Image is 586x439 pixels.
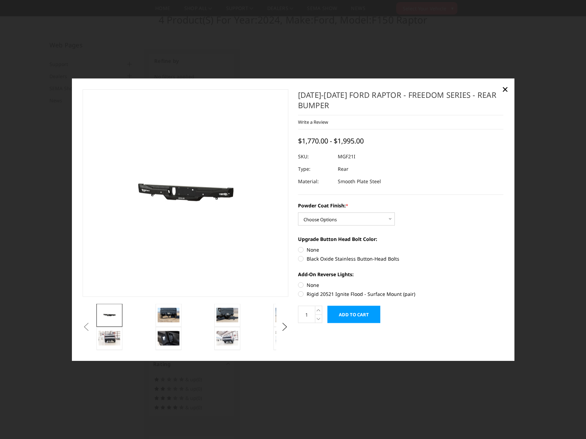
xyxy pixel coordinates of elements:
[276,331,297,345] img: 2021-2025 Ford Raptor - Freedom Series - Rear Bumper
[502,81,508,96] span: ×
[500,83,511,94] a: Close
[99,331,120,345] img: 2021-2025 Ford Raptor - Freedom Series - Rear Bumper
[158,308,179,322] img: 2021-2025 Ford Raptor - Freedom Series - Rear Bumper
[298,246,504,253] label: None
[298,290,504,298] label: Rigid 20521 Ignite Flood - Surface Mount (pair)
[298,89,504,115] h1: [DATE]-[DATE] Ford Raptor - Freedom Series - Rear Bumper
[99,310,120,320] img: 2021-2025 Ford Raptor - Freedom Series - Rear Bumper
[551,406,586,439] iframe: Chat Widget
[83,89,288,297] a: 2021-2025 Ford Raptor - Freedom Series - Rear Bumper
[81,321,91,332] button: Previous
[298,150,333,163] dt: SKU:
[276,308,297,322] img: 2021-2025 Ford Raptor - Freedom Series - Rear Bumper
[338,175,381,188] dd: Smooth Plate Steel
[298,136,364,146] span: $1,770.00 - $1,995.00
[327,306,380,323] input: Add to Cart
[298,255,504,262] label: Black Oxide Stainless Button-Head Bolts
[158,331,179,345] img: 2021-2025 Ford Raptor - Freedom Series - Rear Bumper
[298,235,504,243] label: Upgrade Button Head Bolt Color:
[298,281,504,289] label: None
[298,271,504,278] label: Add-On Reverse Lights:
[338,150,355,163] dd: MGF21I
[298,175,333,188] dt: Material:
[216,308,238,322] img: 2021-2025 Ford Raptor - Freedom Series - Rear Bumper
[298,119,328,125] a: Write a Review
[279,321,290,332] button: Next
[338,163,348,175] dd: Rear
[216,331,238,345] img: 2021-2025 Ford Raptor - Freedom Series - Rear Bumper
[298,202,504,209] label: Powder Coat Finish:
[298,163,333,175] dt: Type:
